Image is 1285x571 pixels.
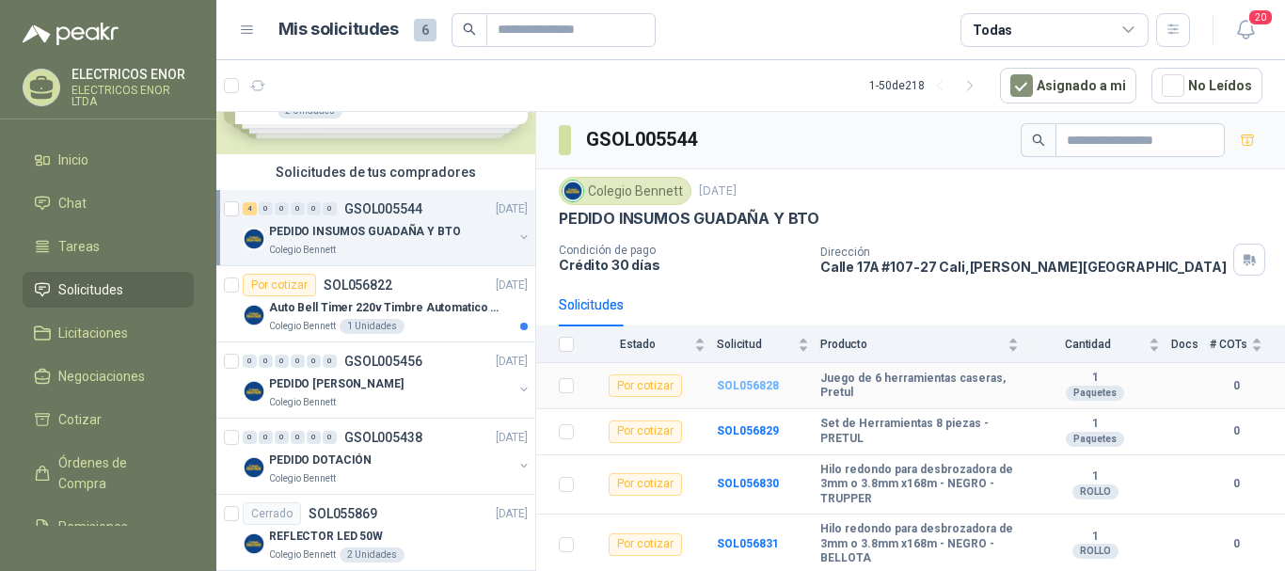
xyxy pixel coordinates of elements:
span: Producto [820,338,1004,351]
a: SOL056828 [717,379,779,392]
p: ELECTRICOS ENOR LTDA [71,85,194,107]
p: Condición de pago [559,244,805,257]
div: Por cotizar [609,420,682,443]
p: REFLECTOR LED 50W [269,528,383,546]
div: 2 Unidades [340,547,405,563]
div: 0 [259,431,273,444]
img: Company Logo [243,228,265,250]
span: Estado [585,338,690,351]
div: 0 [291,202,305,215]
p: Colegio Bennett [269,319,336,334]
a: CerradoSOL055869[DATE] Company LogoREFLECTOR LED 50WColegio Bennett2 Unidades [216,495,535,571]
div: Todas [973,20,1012,40]
b: Juego de 6 herramientas caseras, Pretul [820,372,1019,401]
p: Colegio Bennett [269,395,336,410]
span: # COTs [1210,338,1247,351]
th: Producto [820,326,1030,363]
p: Colegio Bennett [269,243,336,258]
a: Cotizar [23,402,194,437]
a: Solicitudes [23,272,194,308]
div: ROLLO [1072,544,1118,559]
div: 0 [307,355,321,368]
button: No Leídos [1151,68,1262,103]
span: Remisiones [58,516,128,537]
div: 0 [323,355,337,368]
a: SOL056829 [717,424,779,437]
div: 0 [307,431,321,444]
p: SOL056822 [324,278,392,292]
span: search [463,23,476,36]
div: 0 [259,355,273,368]
div: 0 [243,355,257,368]
p: GSOL005544 [344,202,422,215]
div: Cerrado [243,502,301,525]
div: Solicitudes de tus compradores [216,154,535,190]
p: GSOL005438 [344,431,422,444]
th: Solicitud [717,326,820,363]
th: Estado [585,326,717,363]
p: SOL055869 [309,507,377,520]
p: Colegio Bennett [269,547,336,563]
span: Chat [58,193,87,214]
b: 1 [1030,371,1160,386]
div: 0 [259,202,273,215]
a: Remisiones [23,509,194,545]
a: Inicio [23,142,194,178]
img: Company Logo [243,380,265,403]
div: Por cotizar [609,374,682,397]
p: [DATE] [496,429,528,447]
b: Hilo redondo para desbrozadora de 3mm o 3.8mm x168m - NEGRO - BELLOTA [820,522,1019,566]
p: PEDIDO DOTACIÓN [269,452,372,469]
div: 4 [243,202,257,215]
img: Company Logo [243,304,265,326]
div: 0 [323,431,337,444]
b: 1 [1030,469,1160,484]
div: 0 [307,202,321,215]
span: 20 [1247,8,1274,26]
div: Por cotizar [243,274,316,296]
span: search [1032,134,1045,147]
p: ELECTRICOS ENOR [71,68,194,81]
b: Hilo redondo para desbrozadora de 3mm o 3.8mm x168m - NEGRO - TRUPPER [820,463,1019,507]
p: Colegio Bennett [269,471,336,486]
h1: Mis solicitudes [278,16,399,43]
a: Negociaciones [23,358,194,394]
b: 0 [1210,535,1262,553]
a: SOL056830 [717,477,779,490]
span: Órdenes de Compra [58,452,176,494]
span: Tareas [58,236,100,257]
div: 0 [275,431,289,444]
span: 6 [414,19,436,41]
p: [DATE] [496,200,528,218]
span: Cantidad [1030,338,1145,351]
span: Negociaciones [58,366,145,387]
p: [DATE] [496,505,528,523]
h3: GSOL005544 [586,125,700,154]
img: Logo peakr [23,23,119,45]
p: GSOL005456 [344,355,422,368]
div: 1 - 50 de 218 [869,71,985,101]
div: 0 [275,202,289,215]
p: Auto Bell Timer 220v Timbre Automatico Para Colegios, Indust [269,299,503,317]
p: [DATE] [699,182,737,200]
p: PEDIDO INSUMOS GUADAÑA Y BTO [559,209,819,229]
img: Company Logo [243,532,265,555]
b: 0 [1210,422,1262,440]
button: 20 [1229,13,1262,47]
a: Chat [23,185,194,221]
p: Calle 17A #107-27 Cali , [PERSON_NAME][GEOGRAPHIC_DATA] [820,259,1227,275]
b: 1 [1030,530,1160,545]
span: Solicitud [717,338,794,351]
b: Set de Herramientas 8 piezas - PRETUL [820,417,1019,446]
div: 0 [291,431,305,444]
div: 0 [243,431,257,444]
div: Solicitudes [559,294,624,315]
a: Licitaciones [23,315,194,351]
div: Por cotizar [609,533,682,556]
th: Cantidad [1030,326,1171,363]
div: 0 [323,202,337,215]
a: SOL056831 [717,537,779,550]
b: 0 [1210,377,1262,395]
